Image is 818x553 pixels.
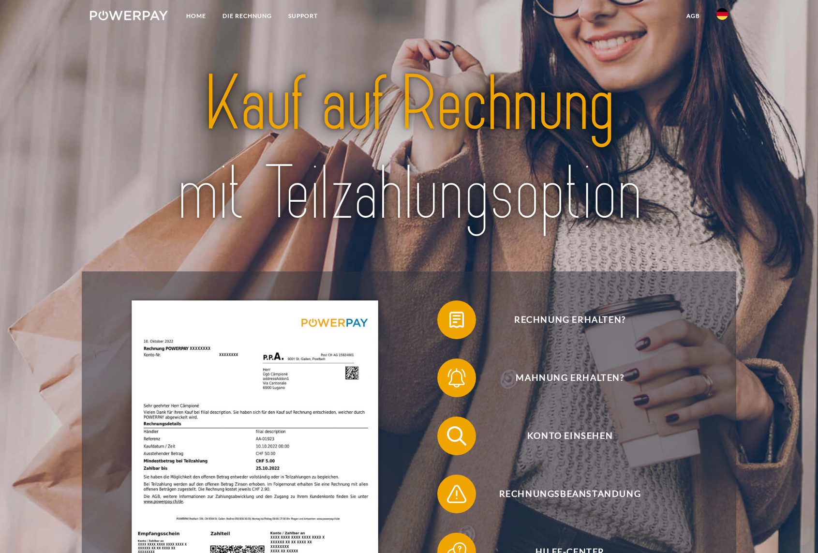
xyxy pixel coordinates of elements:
a: agb [678,7,708,25]
img: qb_bell.svg [445,366,469,390]
button: Konto einsehen [437,417,689,455]
button: Rechnungsbeanstandung [437,475,689,513]
span: Konto einsehen [451,417,688,455]
img: title-powerpay_de.svg [121,55,697,242]
img: qb_bill.svg [445,308,469,332]
img: qb_search.svg [445,424,469,448]
img: qb_warning.svg [445,482,469,506]
a: DIE RECHNUNG [214,7,280,25]
img: logo-powerpay-white.svg [90,11,168,20]
a: SUPPORT [280,7,326,25]
button: Mahnung erhalten? [437,359,689,397]
iframe: Schaltfläche zum Öffnen des Messaging-Fensters [779,514,810,545]
span: Mahnung erhalten? [451,359,688,397]
span: Rechnungsbeanstandung [451,475,688,513]
a: Home [178,7,214,25]
span: Rechnung erhalten? [451,300,688,339]
button: Rechnung erhalten? [437,300,689,339]
img: de [716,8,728,20]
